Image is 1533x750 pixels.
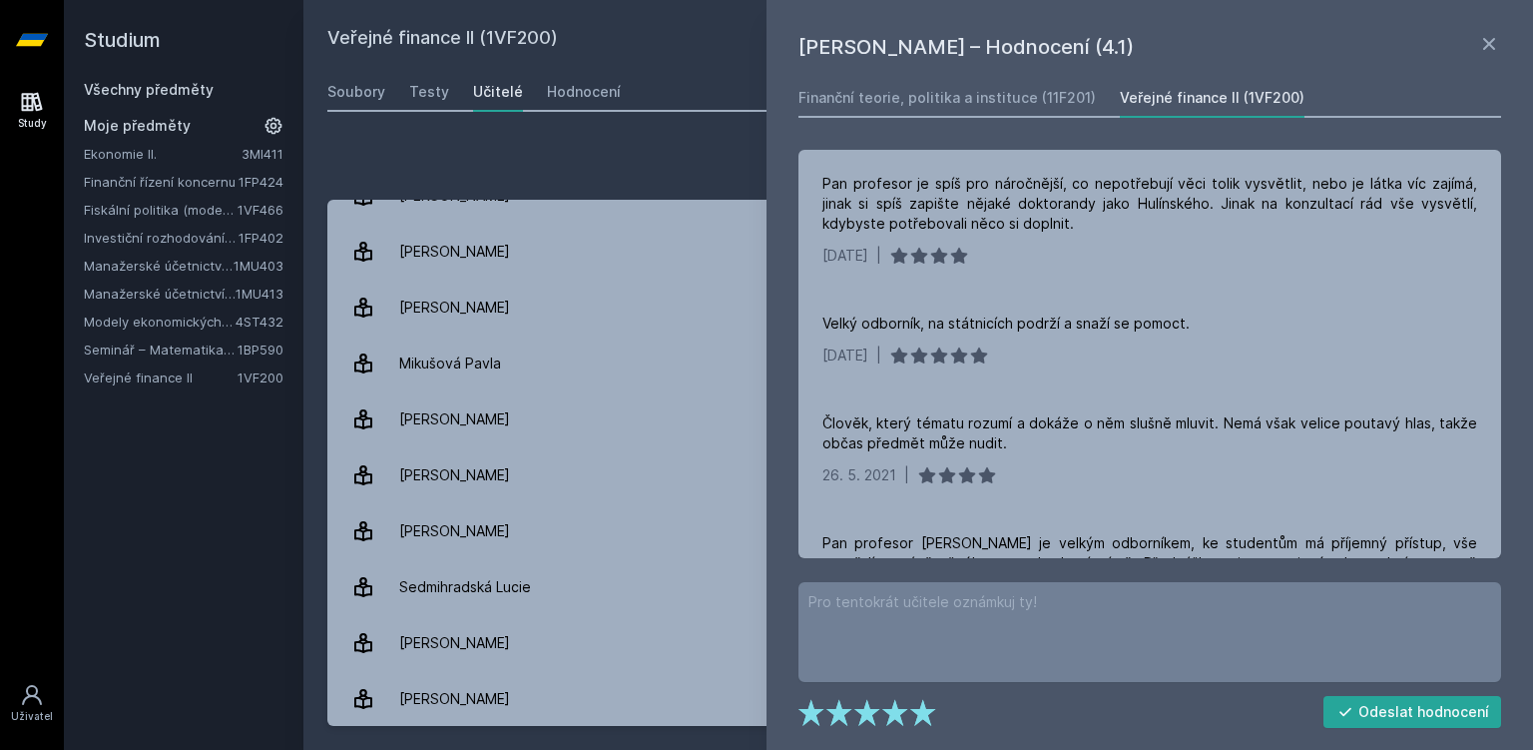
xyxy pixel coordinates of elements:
[399,511,510,551] div: [PERSON_NAME]
[473,82,523,102] div: Učitelé
[399,344,501,383] div: Mikušová Pavla
[238,370,283,385] a: 1VF200
[327,447,1509,503] a: [PERSON_NAME] 14 hodnocení 4.1
[84,312,236,332] a: Modely ekonomických a finančních časových řad
[876,246,881,266] div: |
[327,559,1509,615] a: Sedmihradská Lucie 2 hodnocení 4.5
[84,81,214,98] a: Všechny předměty
[822,413,1477,453] div: Člověk, který tématu rozumí a dokáže o něm slušně mluvit. Nemá však velice poutavý hlas, takže ob...
[327,24,1279,56] h2: Veřejné finance II (1VF200)
[399,567,531,607] div: Sedmihradská Lucie
[327,336,1509,391] a: Mikušová Pavla 2 hodnocení 3.0
[327,72,385,112] a: Soubory
[84,256,234,276] a: Manažerské účetnictví II.
[327,503,1509,559] a: [PERSON_NAME] 1 hodnocení 2.0
[236,286,283,302] a: 1MU413
[327,82,385,102] div: Soubory
[409,72,449,112] a: Testy
[327,671,1509,727] a: [PERSON_NAME] 2 hodnocení 5.0
[239,230,283,246] a: 1FP402
[399,623,510,663] div: [PERSON_NAME]
[4,673,60,734] a: Uživatel
[84,116,191,136] span: Moje předměty
[822,246,868,266] div: [DATE]
[399,288,510,328] div: [PERSON_NAME]
[547,82,621,102] div: Hodnocení
[84,172,239,192] a: Finanční řízení koncernu
[822,465,896,485] div: 26. 5. 2021
[822,346,868,366] div: [DATE]
[239,174,283,190] a: 1FP424
[399,455,510,495] div: [PERSON_NAME]
[399,232,510,272] div: [PERSON_NAME]
[399,679,510,719] div: [PERSON_NAME]
[876,346,881,366] div: |
[234,258,283,274] a: 1MU403
[84,228,239,248] a: Investiční rozhodování a dlouhodobé financování
[84,284,236,304] a: Manažerské účetnictví pro vedlejší specializaci
[84,200,238,220] a: Fiskální politika (moderní trendy a případové studie) (anglicky)
[327,391,1509,447] a: [PERSON_NAME] 2 hodnocení 3.5
[11,709,53,724] div: Uživatel
[84,368,238,387] a: Veřejné finance II
[473,72,523,112] a: Učitelé
[236,314,283,330] a: 4ST432
[327,224,1509,280] a: [PERSON_NAME] 6 hodnocení 4.8
[4,80,60,141] a: Study
[84,144,242,164] a: Ekonomie II.
[547,72,621,112] a: Hodnocení
[238,342,283,358] a: 1BP590
[822,314,1190,334] div: Velký odborník, na státnicích podrží a snaží se pomoct.
[238,202,283,218] a: 1VF466
[327,615,1509,671] a: [PERSON_NAME] 1 hodnocení 5.0
[327,280,1509,336] a: [PERSON_NAME] 4 hodnocení 4.5
[84,340,238,360] a: Seminář – Matematika pro finance
[399,399,510,439] div: [PERSON_NAME]
[1323,696,1502,728] button: Odeslat hodnocení
[18,116,47,131] div: Study
[409,82,449,102] div: Testy
[822,533,1477,593] div: Pan profesor [PERSON_NAME] je velkým odborníkem, ke studentům má příjemný přístup, vše vysvětlí, ...
[242,146,283,162] a: 3MI411
[822,174,1477,234] div: Pan profesor je spíš pro náročnější, co nepotřebují věci tolik vysvětlit, nebo je látka víc zajím...
[904,465,909,485] div: |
